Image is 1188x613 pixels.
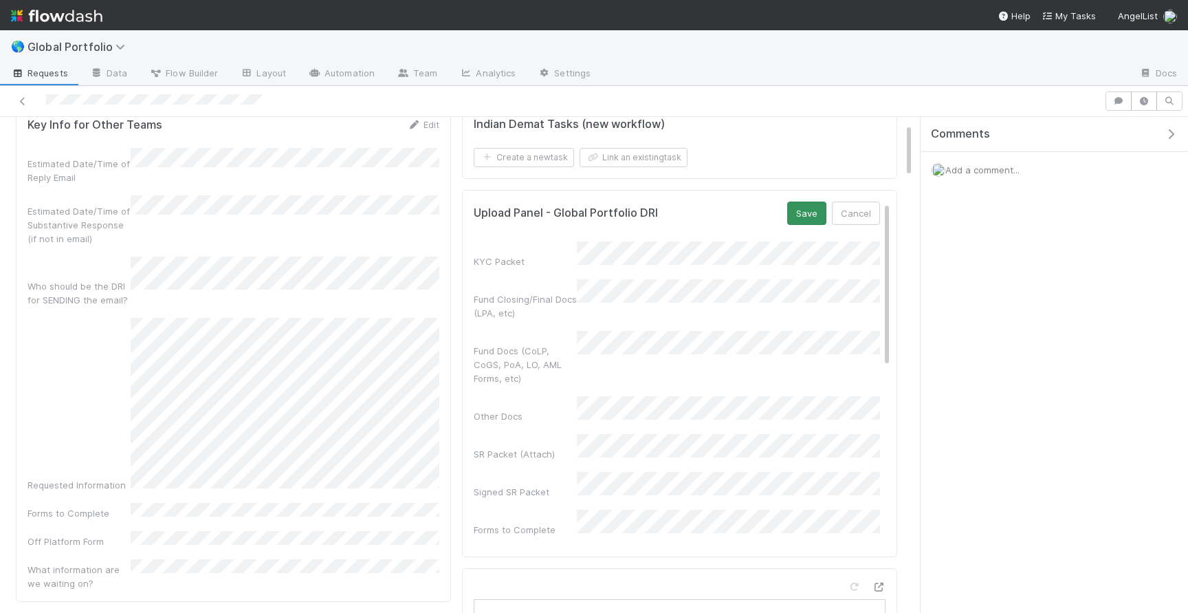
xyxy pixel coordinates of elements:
[27,40,132,54] span: Global Portfolio
[448,63,527,85] a: Analytics
[27,478,131,492] div: Requested Information
[474,344,577,385] div: Fund Docs (CoLP, CoGS, PoA, LO, AML Forms, etc)
[27,279,131,307] div: Who should be the DRI for SENDING the email?
[27,563,131,590] div: What information are we waiting on?
[407,119,439,130] a: Edit
[474,447,577,461] div: SR Packet (Attach)
[27,535,131,548] div: Off Platform Form
[1042,10,1096,21] span: My Tasks
[1042,9,1096,23] a: My Tasks
[474,148,574,167] button: Create a newtask
[79,63,138,85] a: Data
[474,118,665,131] h5: Indian Demat Tasks (new workflow)
[1118,10,1158,21] span: AngelList
[386,63,448,85] a: Team
[1163,10,1177,23] img: avatar_e0ab5a02-4425-4644-8eca-231d5bcccdf4.png
[474,255,577,268] div: KYC Packet
[27,506,131,520] div: Forms to Complete
[998,9,1031,23] div: Help
[932,163,945,177] img: avatar_e0ab5a02-4425-4644-8eca-231d5bcccdf4.png
[11,66,68,80] span: Requests
[149,66,218,80] span: Flow Builder
[527,63,602,85] a: Settings
[787,202,826,225] button: Save
[474,292,577,320] div: Fund Closing/Final Docs (LPA, etc)
[138,63,229,85] a: Flow Builder
[27,118,162,132] h5: Key Info for Other Teams
[229,63,297,85] a: Layout
[945,164,1020,175] span: Add a comment...
[297,63,386,85] a: Automation
[27,157,131,184] div: Estimated Date/Time of Reply Email
[11,41,25,52] span: 🌎
[931,127,990,141] span: Comments
[474,206,658,220] h5: Upload Panel - Global Portfolio DRI
[832,202,880,225] button: Cancel
[1128,63,1188,85] a: Docs
[474,523,577,537] div: Forms to Complete
[11,4,102,28] img: logo-inverted-e16ddd16eac7371096b0.svg
[474,485,577,499] div: Signed SR Packet
[580,148,687,167] button: Link an existingtask
[474,409,577,423] div: Other Docs
[27,204,131,246] div: Estimated Date/Time of Substantive Response (if not in email)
